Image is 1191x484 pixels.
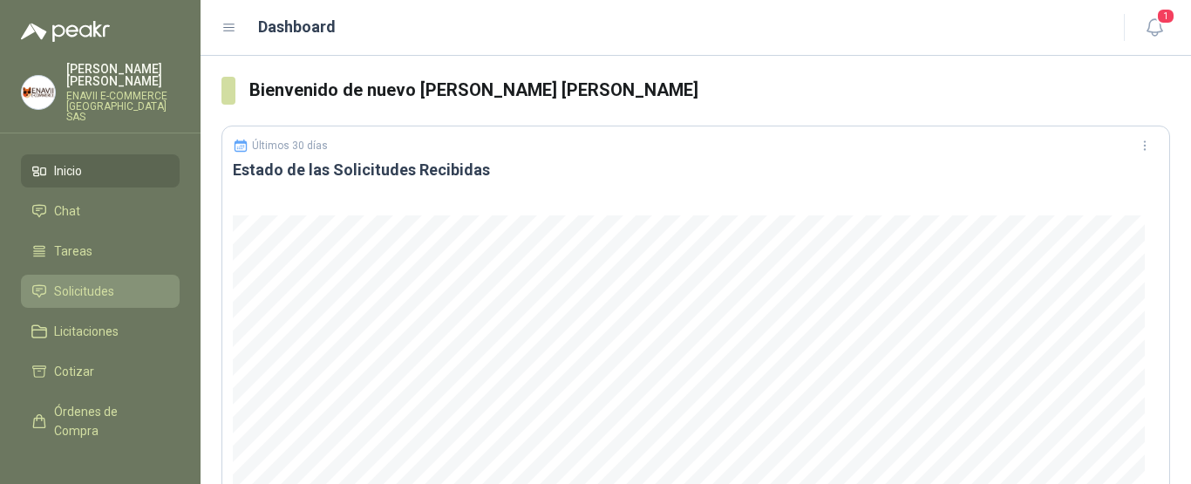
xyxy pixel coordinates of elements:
img: Company Logo [22,76,55,109]
p: [PERSON_NAME] [PERSON_NAME] [66,63,180,87]
span: Órdenes de Compra [54,402,163,440]
a: Solicitudes [21,275,180,308]
span: Tareas [54,242,92,261]
span: Inicio [54,161,82,181]
a: Cotizar [21,355,180,388]
span: 1 [1156,8,1175,24]
a: Tareas [21,235,180,268]
span: Licitaciones [54,322,119,341]
img: Logo peakr [21,21,110,42]
a: Chat [21,194,180,228]
span: Solicitudes [54,282,114,301]
h3: Estado de las Solicitudes Recibidas [233,160,1159,181]
p: Últimos 30 días [252,140,328,152]
a: Órdenes de Compra [21,395,180,447]
a: Licitaciones [21,315,180,348]
span: Chat [54,201,80,221]
h3: Bienvenido de nuevo [PERSON_NAME] [PERSON_NAME] [249,77,1170,104]
p: ENAVII E-COMMERCE [GEOGRAPHIC_DATA] SAS [66,91,180,122]
span: Cotizar [54,362,94,381]
h1: Dashboard [258,15,336,39]
a: Inicio [21,154,180,187]
button: 1 [1139,12,1170,44]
